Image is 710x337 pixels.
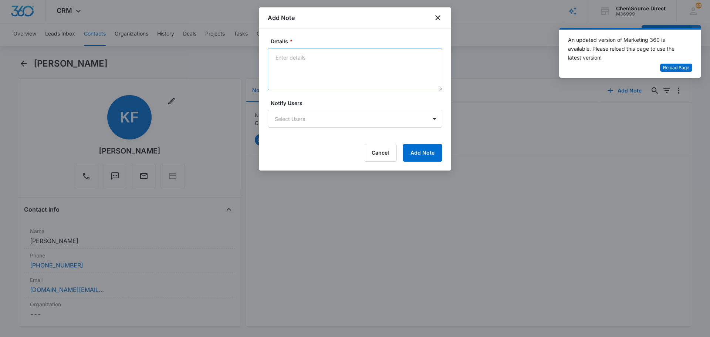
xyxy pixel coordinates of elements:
label: Details [271,37,445,45]
button: Add Note [403,144,442,162]
button: Cancel [364,144,397,162]
label: Notify Users [271,99,445,107]
h1: Add Note [268,13,295,22]
button: close [433,13,442,22]
span: Reload Page [663,64,689,71]
div: An updated version of Marketing 360 is available. Please reload this page to use the latest version! [568,36,683,62]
